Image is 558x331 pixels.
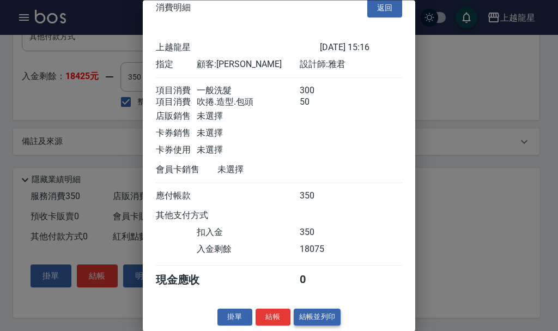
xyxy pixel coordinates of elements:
div: 350 [300,227,341,239]
div: 卡券使用 [156,145,197,157]
div: 應付帳款 [156,191,197,202]
div: 現金應收 [156,273,217,288]
div: 50 [300,97,341,109]
div: 顧客: [PERSON_NAME] [197,59,299,71]
div: 扣入金 [197,227,299,239]
div: 店販銷售 [156,111,197,123]
div: 一般洗髮 [197,86,299,97]
div: 0 [300,273,341,288]
div: [DATE] 15:16 [320,43,402,54]
div: 會員卡銷售 [156,165,217,176]
div: 18075 [300,244,341,256]
div: 項目消費 [156,97,197,109]
button: 掛單 [217,309,252,326]
div: 300 [300,86,341,97]
div: 未選擇 [197,128,299,140]
span: 消費明細 [156,2,191,13]
div: 設計師: 雅君 [300,59,402,71]
div: 卡券銷售 [156,128,197,140]
button: 結帳並列印 [294,309,341,326]
div: 項目消費 [156,86,197,97]
div: 其他支付方式 [156,210,238,222]
div: 350 [300,191,341,202]
button: 結帳 [256,309,290,326]
div: 指定 [156,59,197,71]
div: 未選擇 [197,145,299,157]
div: 吹捲.造型.包頭 [197,97,299,109]
div: 未選擇 [217,165,320,176]
div: 上越龍星 [156,43,320,54]
div: 未選擇 [197,111,299,123]
div: 入金剩餘 [197,244,299,256]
